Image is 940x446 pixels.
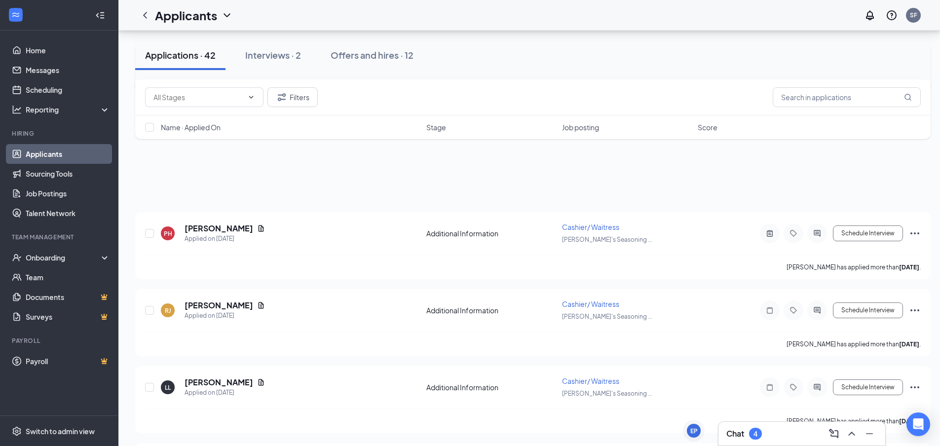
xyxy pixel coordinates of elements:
svg: Tag [788,229,799,237]
div: 4 [753,430,757,438]
div: SF [910,11,917,19]
div: Applied on [DATE] [185,388,265,398]
svg: ActiveNote [764,229,776,237]
div: RJ [165,306,171,315]
a: Talent Network [26,203,110,223]
svg: Tag [788,383,799,391]
a: Applicants [26,144,110,164]
svg: WorkstreamLogo [11,10,21,20]
a: Sourcing Tools [26,164,110,184]
span: [PERSON_NAME]'s Seasoning ... [562,390,652,397]
div: PH [164,229,172,238]
svg: MagnifyingGlass [904,93,912,101]
span: Score [698,122,717,132]
svg: ChevronLeft [139,9,151,21]
p: [PERSON_NAME] has applied more than . [787,340,921,348]
svg: Document [257,224,265,232]
svg: Tag [788,306,799,314]
svg: Document [257,301,265,309]
div: Reporting [26,105,111,114]
div: Applied on [DATE] [185,311,265,321]
div: Applications · 42 [145,49,216,61]
button: Schedule Interview [833,302,903,318]
a: DocumentsCrown [26,287,110,307]
svg: Document [257,378,265,386]
div: Additional Information [426,305,556,315]
svg: ActiveChat [811,229,823,237]
svg: ChevronUp [846,428,858,440]
input: All Stages [153,92,243,103]
a: Scheduling [26,80,110,100]
svg: Collapse [95,10,105,20]
button: ChevronUp [844,426,860,442]
div: Offers and hires · 12 [331,49,414,61]
b: [DATE] [899,340,919,348]
div: Open Intercom Messenger [906,412,930,436]
span: Cashier/ Waitress [562,223,619,231]
input: Search in applications [773,87,921,107]
svg: Ellipses [909,227,921,239]
div: LL [165,383,171,392]
div: Team Management [12,233,108,241]
svg: Minimize [864,428,875,440]
svg: Notifications [864,9,876,21]
svg: ChevronDown [247,93,255,101]
div: Hiring [12,129,108,138]
svg: Filter [276,91,288,103]
a: Home [26,40,110,60]
svg: ChevronDown [221,9,233,21]
svg: QuestionInfo [886,9,898,21]
button: Minimize [862,426,877,442]
svg: Note [764,306,776,314]
svg: Note [764,383,776,391]
svg: ComposeMessage [828,428,840,440]
div: Onboarding [26,253,102,262]
svg: Ellipses [909,304,921,316]
svg: Ellipses [909,381,921,393]
button: Schedule Interview [833,225,903,241]
h1: Applicants [155,7,217,24]
span: [PERSON_NAME]'s Seasoning ... [562,236,652,243]
span: Stage [426,122,446,132]
div: Interviews · 2 [245,49,301,61]
svg: ActiveChat [811,383,823,391]
a: Messages [26,60,110,80]
svg: Analysis [12,105,22,114]
p: [PERSON_NAME] has applied more than . [787,263,921,271]
div: EP [690,427,698,435]
div: Additional Information [426,382,556,392]
svg: UserCheck [12,253,22,262]
a: Team [26,267,110,287]
button: Schedule Interview [833,379,903,395]
h3: Chat [726,428,744,439]
a: SurveysCrown [26,307,110,327]
svg: ActiveChat [811,306,823,314]
button: ComposeMessage [826,426,842,442]
span: Name · Applied On [161,122,221,132]
span: [PERSON_NAME]'s Seasoning ... [562,313,652,320]
a: PayrollCrown [26,351,110,371]
p: [PERSON_NAME] has applied more than . [787,417,921,425]
div: Switch to admin view [26,426,95,436]
div: Payroll [12,336,108,345]
div: Applied on [DATE] [185,234,265,244]
span: Cashier/ Waitress [562,299,619,308]
h5: [PERSON_NAME] [185,300,253,311]
b: [DATE] [899,417,919,425]
span: Job posting [562,122,599,132]
b: [DATE] [899,263,919,271]
h5: [PERSON_NAME] [185,223,253,234]
a: Job Postings [26,184,110,203]
span: Cashier/ Waitress [562,376,619,385]
div: Additional Information [426,228,556,238]
button: Filter Filters [267,87,318,107]
h5: [PERSON_NAME] [185,377,253,388]
svg: Settings [12,426,22,436]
